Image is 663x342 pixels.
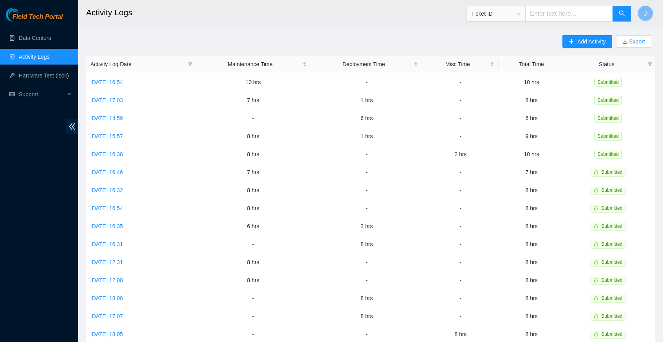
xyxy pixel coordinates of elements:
[595,78,622,86] span: Submitted
[646,58,654,70] span: filter
[90,151,123,157] a: [DATE] 16:38
[19,86,65,102] span: Support
[311,91,423,109] td: 1 hrs
[499,199,564,217] td: 8 hrs
[311,163,423,181] td: -
[422,199,499,217] td: -
[195,199,311,217] td: 8 hrs
[90,241,123,247] a: [DATE] 16:31
[594,206,598,211] span: lock
[422,271,499,289] td: -
[594,278,598,283] span: lock
[195,307,311,325] td: -
[422,235,499,253] td: -
[422,307,499,325] td: -
[499,271,564,289] td: 8 hrs
[311,145,423,163] td: -
[90,133,123,139] a: [DATE] 15:57
[311,127,423,145] td: 1 hrs
[195,109,311,127] td: -
[422,109,499,127] td: -
[594,332,598,337] span: lock
[195,91,311,109] td: 7 hrs
[499,235,564,253] td: 8 hrs
[595,96,622,104] span: Submitted
[90,205,123,211] a: [DATE] 16:54
[90,259,123,265] a: [DATE] 12:31
[90,295,123,301] a: [DATE] 18:00
[595,132,622,140] span: Submitted
[422,163,499,181] td: -
[422,73,499,91] td: -
[562,35,612,48] button: plusAdd Activity
[90,223,123,229] a: [DATE] 16:35
[499,289,564,307] td: 8 hrs
[499,56,564,73] th: Total Time
[90,97,123,103] a: [DATE] 17:03
[569,60,645,68] span: Status
[499,217,564,235] td: 8 hrs
[595,150,622,158] span: Submitted
[195,217,311,235] td: 6 hrs
[90,169,123,175] a: [DATE] 16:46
[311,109,423,127] td: 6 hrs
[601,277,622,283] span: Submitted
[6,14,63,24] a: Akamai TechnologiesField Tech Portal
[601,169,622,175] span: Submitted
[601,241,622,247] span: Submitted
[594,296,598,301] span: lock
[499,163,564,181] td: 7 hrs
[90,313,123,319] a: [DATE] 17:07
[195,73,311,91] td: 10 hrs
[422,253,499,271] td: -
[90,331,123,337] a: [DATE] 18:05
[311,235,423,253] td: 8 hrs
[499,91,564,109] td: 8 hrs
[9,92,15,97] span: read
[19,54,50,60] a: Activity Logs
[422,289,499,307] td: -
[311,73,423,91] td: -
[616,35,651,48] button: downloadExport
[601,331,622,337] span: Submitted
[499,145,564,163] td: 10 hrs
[601,259,622,265] span: Submitted
[594,260,598,265] span: lock
[13,13,63,21] span: Field Tech Portal
[422,91,499,109] td: -
[186,58,194,70] span: filter
[601,187,622,193] span: Submitted
[90,115,123,121] a: [DATE] 14:59
[594,170,598,175] span: lock
[422,145,499,163] td: 2 hrs
[188,62,193,67] span: filter
[622,39,628,45] span: download
[195,163,311,181] td: 7 hrs
[195,271,311,289] td: 8 hrs
[525,6,613,22] input: Enter text here...
[311,199,423,217] td: -
[195,127,311,145] td: 8 hrs
[619,10,625,18] span: search
[569,39,574,45] span: plus
[311,253,423,271] td: -
[601,313,622,319] span: Submitted
[422,127,499,145] td: -
[499,253,564,271] td: 8 hrs
[90,79,123,85] a: [DATE] 16:54
[90,277,123,283] a: [DATE] 12:08
[195,181,311,199] td: 8 hrs
[594,224,598,229] span: lock
[595,114,622,122] span: Submitted
[577,37,605,46] span: Add Activity
[195,235,311,253] td: -
[90,60,185,68] span: Activity Log Date
[628,38,645,45] a: Export
[601,223,622,229] span: Submitted
[601,295,622,301] span: Submitted
[601,205,622,211] span: Submitted
[644,9,647,18] span: J
[311,217,423,235] td: 2 hrs
[422,181,499,199] td: -
[499,73,564,91] td: 10 hrs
